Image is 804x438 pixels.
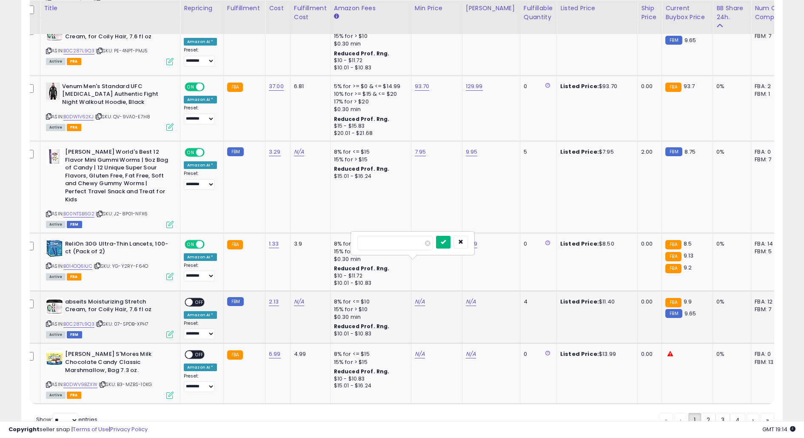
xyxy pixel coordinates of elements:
div: 5 [524,148,550,156]
div: Amazon AI * [184,253,217,261]
div: 15% for > $10 [334,248,405,255]
div: ASIN: [46,298,174,338]
div: 0.00 [641,350,655,358]
div: FBM: 7 [755,306,783,313]
span: 9.65 [684,36,696,44]
span: » [766,416,769,424]
div: Repricing [184,4,220,13]
span: OFF [193,298,206,306]
a: 1.33 [269,240,279,248]
a: N/A [415,350,425,358]
span: All listings currently available for purchase on Amazon [46,331,66,338]
a: 93.70 [415,82,430,91]
img: 51+nxTAdG+L._SL40_.jpg [46,240,63,257]
span: 8.75 [684,148,696,156]
div: FBM: 1 [755,90,783,98]
small: FBM [665,309,682,318]
div: $10.01 - $10.83 [334,330,405,338]
img: 41WLVn4lnIL._SL40_.jpg [46,298,63,315]
span: FBA [67,124,81,131]
span: ON [185,149,196,156]
span: 93.7 [684,82,695,90]
div: seller snap | | [9,426,148,434]
b: Reduced Prof. Rng. [334,50,390,57]
span: | SKU: B3-MZBS-10KG [99,381,152,388]
div: Amazon AI * [184,161,217,169]
img: 41kkLsMne7L._SL40_.jpg [46,148,63,165]
small: FBA [665,252,681,261]
span: ON [185,240,196,248]
div: $0.30 min [334,106,405,113]
span: OFF [203,83,217,91]
div: Num of Comp. [755,4,786,22]
span: All listings currently available for purchase on Amazon [46,392,66,399]
small: FBA [665,83,681,92]
div: $20.01 - $21.68 [334,130,405,137]
div: Ship Price [641,4,658,22]
span: | SKU: QV-9VA0-E7H8 [95,113,150,120]
a: 37.00 [269,82,284,91]
div: 8% for <= $10 [334,240,405,248]
span: 9.2 [684,263,692,272]
span: All listings currently available for purchase on Amazon [46,221,66,228]
div: $0.30 min [334,255,405,263]
div: Fulfillable Quantity [524,4,553,22]
div: FBA: 12 [755,298,783,306]
div: Listed Price [560,4,634,13]
span: › [752,416,754,424]
small: FBM [665,147,682,156]
div: $15 - $15.83 [334,123,405,130]
div: $8.50 [560,240,631,248]
small: FBA [665,264,681,273]
img: 41l90HjhEBL._SL40_.jpg [46,83,60,100]
div: 15% for > $10 [334,306,405,313]
div: 0.00 [641,240,655,248]
b: Reduced Prof. Rng. [334,323,390,330]
div: FBM: 13 [755,358,783,366]
a: 2 [701,413,716,427]
a: N/A [415,298,425,306]
div: Amazon AI * [184,96,217,103]
div: $7.95 [560,148,631,156]
span: 2025-09-8 19:14 GMT [762,425,795,433]
div: $10 - $11.72 [334,272,405,280]
b: ReliOn 30G Ultra-Thin Lancets, 100-ct (Pack of 2) [65,240,168,258]
a: Terms of Use [73,425,109,433]
div: 8% for <= $15 [334,350,405,358]
span: 9.65 [684,309,696,318]
span: FBA [67,58,81,65]
div: FBA: 2 [755,83,783,90]
a: 129.99 [466,82,483,91]
small: Amazon Fees. [334,13,339,20]
div: 0% [716,298,744,306]
b: abseits Moisturizing Stretch Cream, for Coily Hair, 7.6 fl oz [65,298,168,316]
div: FBA: 0 [755,350,783,358]
small: FBM [227,297,244,306]
a: N/A [294,148,304,156]
b: Listed Price: [560,82,599,90]
div: 10% for >= $15 & <= $20 [334,90,405,98]
div: FBM: 5 [755,248,783,255]
div: Min Price [415,4,459,13]
b: Listed Price: [560,350,599,358]
div: 0% [716,83,744,90]
div: $13.99 [560,350,631,358]
a: N/A [466,298,476,306]
small: FBA [227,83,243,92]
span: FBM [67,221,82,228]
a: B0DWV9BZXW [63,381,97,388]
a: 9.95 [466,148,478,156]
a: 4 [730,413,745,427]
small: FBA [665,240,681,249]
a: N/A [294,298,304,306]
div: Amazon AI * [184,364,217,371]
div: ASIN: [46,25,174,64]
small: FBA [227,350,243,360]
div: 8% for <= $15 [334,148,405,156]
div: $15.01 - $16.24 [334,382,405,389]
div: $11.40 [560,298,631,306]
div: Preset: [184,171,217,190]
span: | SKU: YG-Y2RY-F64O [94,263,148,269]
a: B00NTSB6G2 [63,210,94,218]
div: 4.99 [294,350,324,358]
